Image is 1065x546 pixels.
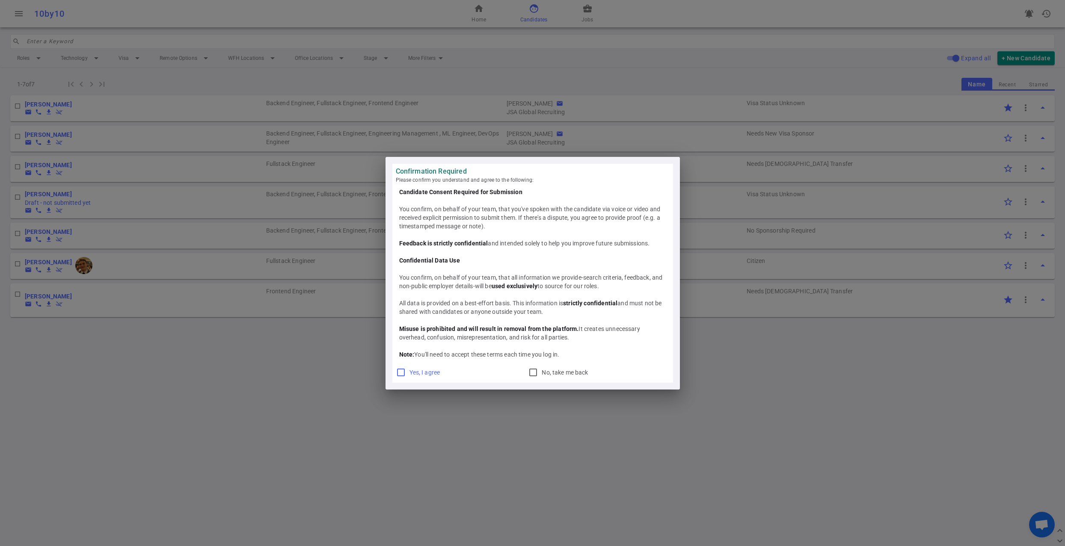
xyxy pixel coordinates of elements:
[399,240,488,247] b: Feedback is strictly confidential
[563,300,617,307] b: strictly confidential
[399,273,666,290] div: You confirm, on behalf of your team, that all information we provide-search criteria, feedback, a...
[409,369,440,376] span: Yes, I agree
[542,369,588,376] span: No, take me back
[399,257,460,264] b: Confidential Data Use
[399,325,666,342] div: It creates unnecessary overhead, confusion, misrepresentation, and risk for all parties.
[399,239,666,248] div: and intended solely to help you improve future submissions.
[399,350,666,359] div: You'll need to accept these terms each time you log in.
[399,205,666,230] div: You confirm, on behalf of your team, that you've spoken with the candidate via voice or video and...
[396,176,670,184] span: Please confirm you understand and agree to the following:
[399,325,579,332] b: Misuse is prohibited and will result in removal from the platform.
[492,283,537,289] b: used exclusively
[399,189,522,195] b: Candidate Consent Required for Submission
[399,299,666,316] div: All data is provided on a best-effort basis. This information is and must not be shared with cand...
[396,167,670,176] strong: Confirmation Required
[399,351,415,358] b: Note:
